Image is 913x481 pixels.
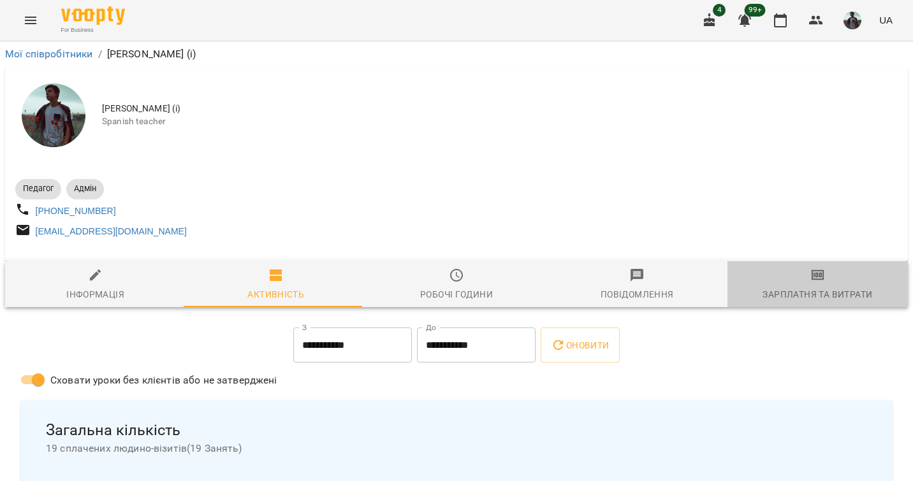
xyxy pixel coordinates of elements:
span: Педагог [15,183,61,194]
div: Робочі години [420,287,493,302]
a: Мої співробітники [5,48,93,60]
span: 4 [713,4,726,17]
li: / [98,47,102,62]
div: Повідомлення [601,287,674,302]
div: Активність [247,287,304,302]
div: Зарплатня та Витрати [763,287,872,302]
div: Інформація [66,287,124,302]
button: UA [874,8,898,32]
button: Оновити [541,327,619,363]
span: Сховати уроки без клієнтів або не затверджені [50,373,277,388]
span: Spanish teacher [102,115,898,128]
span: [PERSON_NAME] (і) [102,103,898,115]
img: 59b3f96857d6e12ecac1e66404ff83b3.JPG [844,11,861,29]
span: UA [879,13,893,27]
img: Ілля Закіров (і) [22,83,85,147]
p: [PERSON_NAME] (і) [107,47,196,62]
span: 19 сплачених людино-візитів ( 19 Занять ) [46,441,867,456]
span: Загальна кількість [46,420,867,440]
a: [PHONE_NUMBER] [36,206,116,216]
nav: breadcrumb [5,47,908,62]
span: Оновити [551,338,609,353]
a: [EMAIL_ADDRESS][DOMAIN_NAME] [36,226,187,236]
span: For Business [61,26,125,34]
span: 99+ [745,4,766,17]
img: Voopty Logo [61,6,125,25]
button: Menu [15,5,46,36]
span: Адмін [66,183,104,194]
